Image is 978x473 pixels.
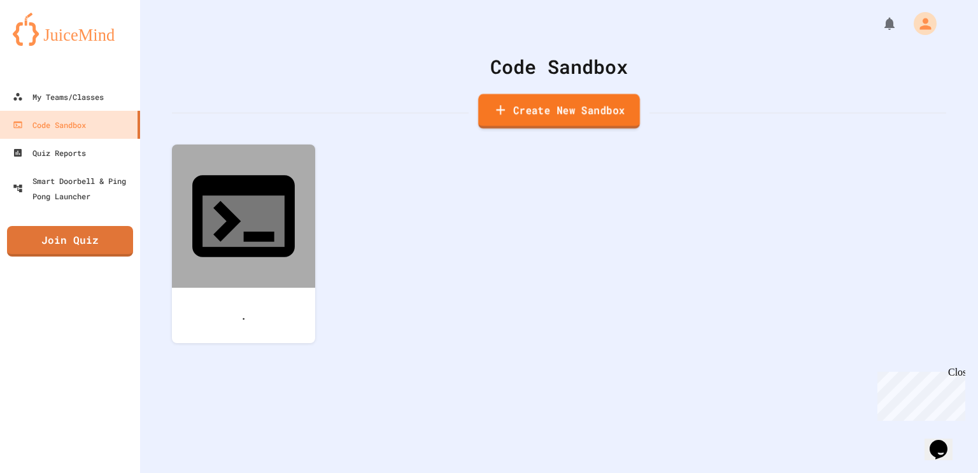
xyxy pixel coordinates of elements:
[13,89,104,104] div: My Teams/Classes
[13,117,86,132] div: Code Sandbox
[858,13,900,34] div: My Notifications
[872,367,965,421] iframe: chat widget
[925,422,965,460] iframe: chat widget
[172,288,315,343] div: .
[900,9,940,38] div: My Account
[13,173,135,204] div: Smart Doorbell & Ping Pong Launcher
[7,226,133,257] a: Join Quiz
[172,145,315,343] a: .
[13,13,127,46] img: logo-orange.svg
[478,94,640,129] a: Create New Sandbox
[172,52,946,81] div: Code Sandbox
[13,145,86,160] div: Quiz Reports
[5,5,88,81] div: Chat with us now!Close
